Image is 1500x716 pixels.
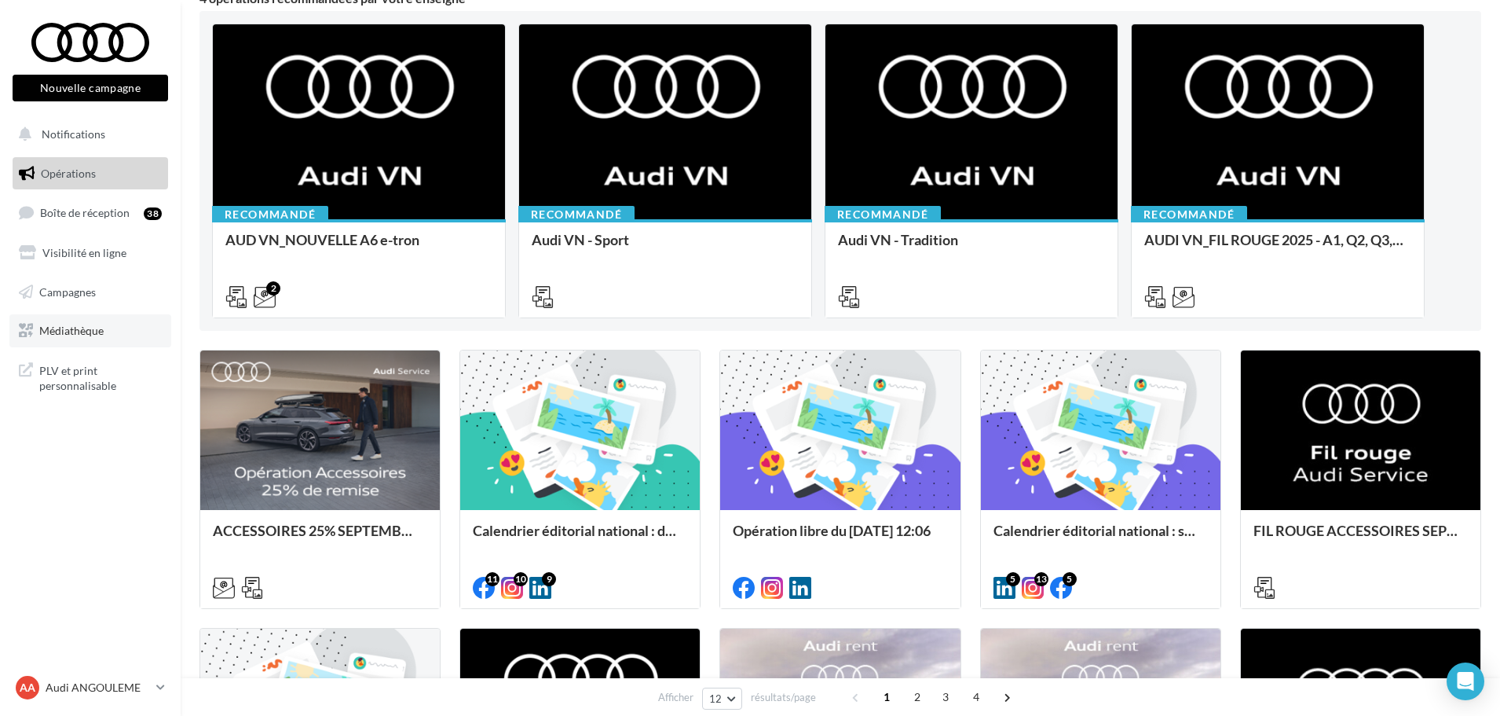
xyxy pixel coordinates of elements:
[933,685,958,710] span: 3
[485,572,499,586] div: 11
[39,324,104,337] span: Médiathèque
[658,690,693,705] span: Afficher
[514,572,528,586] div: 10
[825,206,941,223] div: Recommandé
[9,354,171,400] a: PLV et print personnalisable
[9,314,171,347] a: Médiathèque
[9,157,171,190] a: Opérations
[1006,572,1020,586] div: 5
[1131,206,1247,223] div: Recommandé
[733,523,947,554] div: Opération libre du [DATE] 12:06
[40,206,130,219] span: Boîte de réception
[42,246,126,259] span: Visibilité en ligne
[473,523,687,554] div: Calendrier éditorial national : du 02.09 au 08.09
[212,206,328,223] div: Recommandé
[42,127,105,141] span: Notifications
[9,118,165,151] button: Notifications
[41,167,96,180] span: Opérations
[518,206,635,223] div: Recommandé
[1034,572,1048,586] div: 13
[709,692,723,705] span: 12
[702,688,742,710] button: 12
[993,523,1208,554] div: Calendrier éditorial national : semaine du 25.08 au 31.08
[751,690,816,705] span: résultats/page
[1447,663,1484,700] div: Open Intercom Messenger
[9,196,171,229] a: Boîte de réception38
[1063,572,1077,586] div: 5
[13,75,168,101] button: Nouvelle campagne
[39,360,162,394] span: PLV et print personnalisable
[144,207,162,220] div: 38
[39,285,96,298] span: Campagnes
[266,281,280,296] div: 2
[20,680,35,696] span: AA
[225,232,492,263] div: AUD VN_NOUVELLE A6 e-tron
[1144,232,1411,263] div: AUDI VN_FIL ROUGE 2025 - A1, Q2, Q3, Q5 et Q4 e-tron
[9,276,171,309] a: Campagnes
[9,237,171,270] a: Visibilité en ligne
[1253,523,1468,554] div: FIL ROUGE ACCESSOIRES SEPTEMBRE - AUDI SERVICE
[542,572,556,586] div: 9
[213,523,427,554] div: ACCESSOIRES 25% SEPTEMBRE - AUDI SERVICE
[838,232,1105,263] div: Audi VN - Tradition
[905,685,930,710] span: 2
[46,680,150,696] p: Audi ANGOULEME
[13,673,168,703] a: AA Audi ANGOULEME
[964,685,989,710] span: 4
[532,232,799,263] div: Audi VN - Sport
[874,685,899,710] span: 1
